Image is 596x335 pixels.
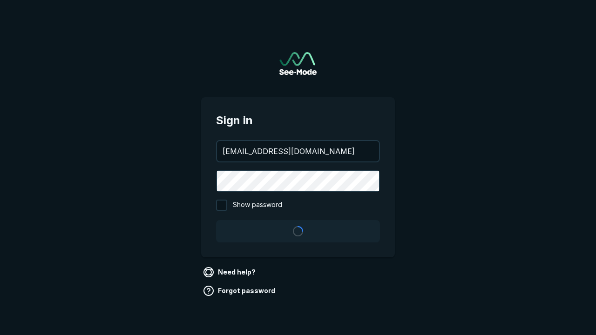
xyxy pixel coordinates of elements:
a: Need help? [201,265,259,280]
a: Go to sign in [279,52,317,75]
span: Sign in [216,112,380,129]
a: Forgot password [201,283,279,298]
span: Show password [233,200,282,211]
img: See-Mode Logo [279,52,317,75]
input: your@email.com [217,141,379,161]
